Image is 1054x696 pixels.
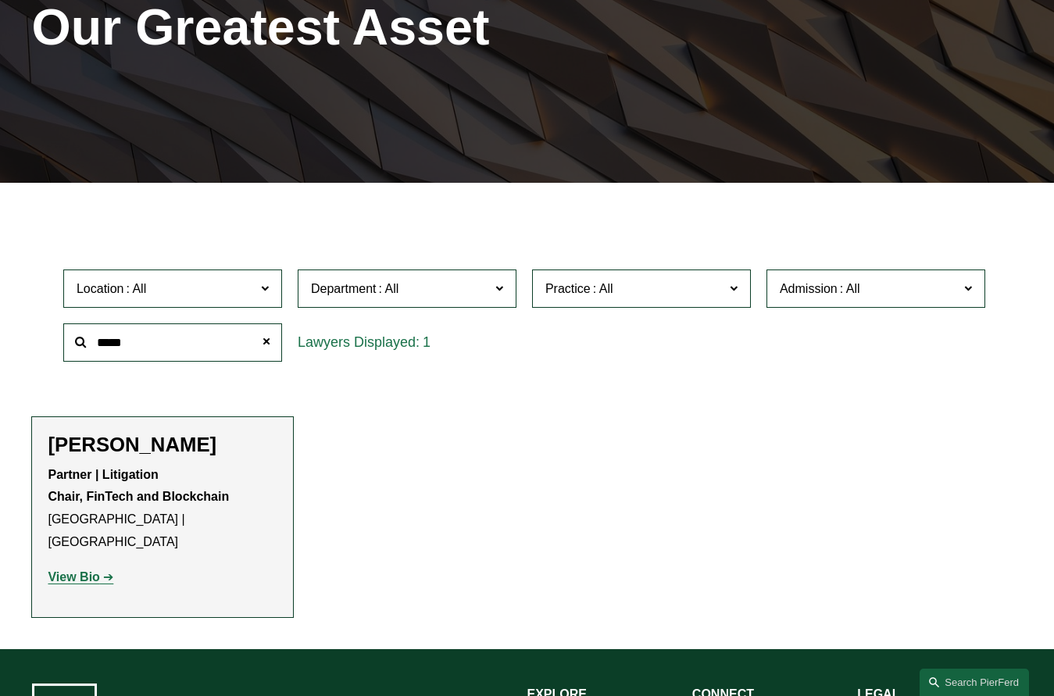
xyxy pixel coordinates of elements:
[48,468,229,504] strong: Partner | Litigation Chair, FinTech and Blockchain
[48,570,113,584] a: View Bio
[545,282,591,295] span: Practice
[48,570,99,584] strong: View Bio
[920,669,1029,696] a: Search this site
[311,282,377,295] span: Department
[48,433,277,457] h2: [PERSON_NAME]
[780,282,838,295] span: Admission
[423,334,431,350] span: 1
[48,464,277,554] p: [GEOGRAPHIC_DATA] | [GEOGRAPHIC_DATA]
[77,282,124,295] span: Location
